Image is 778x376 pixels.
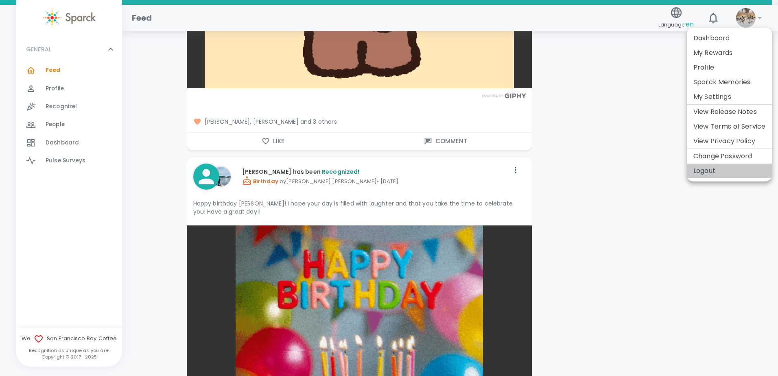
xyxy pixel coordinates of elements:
li: Sparck Memories [687,75,772,90]
a: View Privacy Policy [693,136,755,146]
li: My Rewards [687,46,772,60]
li: My Settings [687,90,772,104]
a: View Terms of Service [693,122,765,131]
li: Dashboard [687,31,772,46]
li: Change Password [687,149,772,164]
li: Profile [687,60,772,75]
li: Logout [687,164,772,178]
a: View Release Notes [693,107,757,117]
